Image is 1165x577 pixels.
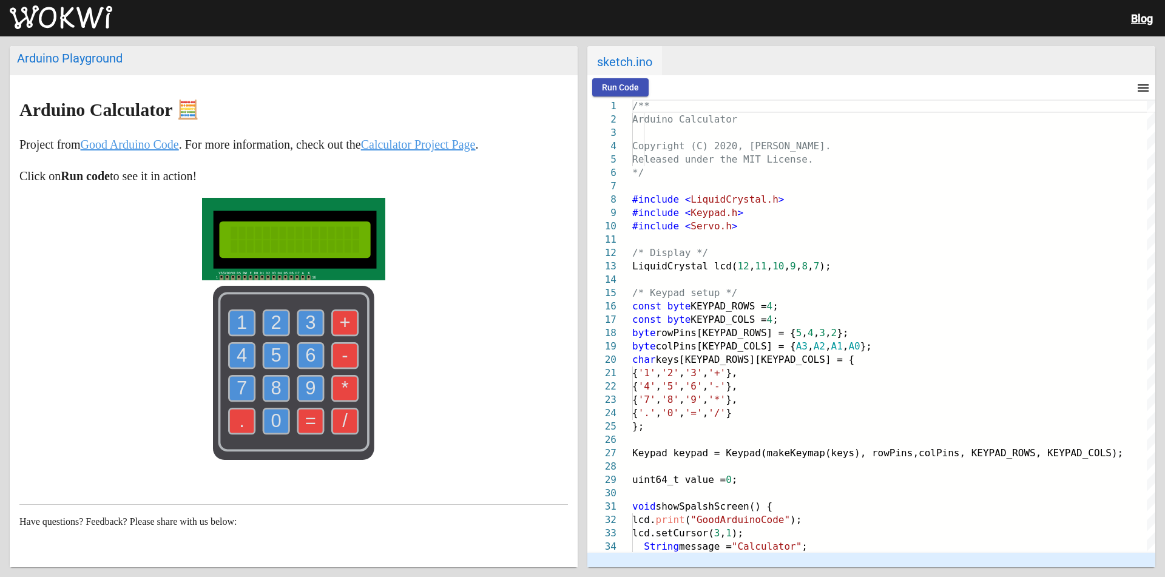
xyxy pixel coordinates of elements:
[679,367,685,379] span: ,
[1136,81,1150,95] mat-icon: menu
[632,220,679,232] span: #include
[587,286,616,300] div: 15
[667,314,691,325] span: byte
[587,113,616,126] div: 2
[656,367,662,379] span: ,
[632,247,708,258] span: /* Display */
[726,367,737,379] span: },
[819,327,825,339] span: 3
[61,169,110,183] b: Run code
[656,327,796,339] span: rowPins[KEYPAD_ROWS] = {
[726,474,732,485] span: 0
[587,380,616,393] div: 22
[691,220,731,232] span: Servo.h
[632,260,737,272] span: LiquidCrystal lcd(
[587,326,616,340] div: 18
[825,327,831,339] span: ,
[691,194,778,205] span: LiquidCrystal.h
[587,153,616,166] div: 5
[848,340,860,352] span: A0
[587,193,616,206] div: 8
[703,394,709,405] span: ,
[632,154,814,165] span: Released under the MIT License.
[587,246,616,260] div: 12
[587,313,616,326] div: 17
[732,541,802,552] span: "Calculator"
[587,540,616,553] div: 34
[632,354,656,365] span: char
[831,340,843,352] span: A1
[772,260,784,272] span: 10
[587,46,662,75] span: sketch.ino
[772,300,778,312] span: ;
[587,500,616,513] div: 31
[638,394,656,405] span: '7'
[632,380,638,392] span: {
[19,135,568,154] p: Project from . For more information, check out the .
[587,513,616,527] div: 32
[825,340,831,352] span: ,
[691,514,790,525] span: "GoodArduinoCode"
[661,394,679,405] span: '8'
[796,327,802,339] span: 5
[587,100,616,113] div: 1
[656,407,662,419] span: ,
[802,260,808,272] span: 8
[632,300,661,312] span: const
[632,113,737,125] span: Arduino Calculator
[708,380,726,392] span: '-'
[632,527,714,539] span: lcd.setCursor(
[708,407,726,419] span: '/'
[691,314,766,325] span: KEYPAD_COLS =
[679,541,732,552] span: message =
[587,433,616,447] div: 26
[802,327,808,339] span: ,
[685,394,703,405] span: '9'
[685,407,703,419] span: '='
[749,260,755,272] span: ,
[632,140,831,152] span: Copyright (C) 2020, [PERSON_NAME].
[17,51,570,66] div: Arduino Playground
[632,287,737,299] span: /* Keypad setup */
[808,260,814,272] span: ,
[685,380,703,392] span: '6'
[587,220,616,233] div: 10
[796,340,808,352] span: A3
[587,180,616,193] div: 7
[685,194,691,205] span: <
[587,166,616,180] div: 6
[587,407,616,420] div: 24
[691,207,737,218] span: Keypad.h
[632,501,656,512] span: void
[767,300,773,312] span: 4
[587,353,616,366] div: 20
[685,367,703,379] span: '3'
[796,260,802,272] span: ,
[19,100,568,120] h1: Arduino Calculator 🧮
[587,447,616,460] div: 27
[656,501,773,512] span: showSpalshScreen() {
[602,83,639,92] span: Run Code
[661,367,679,379] span: '2'
[587,366,616,380] div: 21
[656,380,662,392] span: ,
[802,541,808,552] span: ;
[587,420,616,433] div: 25
[587,393,616,407] div: 23
[587,527,616,540] div: 33
[587,260,616,273] div: 13
[638,407,656,419] span: '.'
[638,367,656,379] span: '1'
[632,340,656,352] span: byte
[661,407,679,419] span: '0'
[1131,12,1153,25] a: Blog
[81,138,179,151] a: Good Arduino Code
[860,340,872,352] span: };
[587,460,616,473] div: 28
[587,233,616,246] div: 11
[819,260,831,272] span: );
[790,514,802,525] span: );
[632,194,679,205] span: #include
[726,527,732,539] span: 1
[632,314,661,325] span: const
